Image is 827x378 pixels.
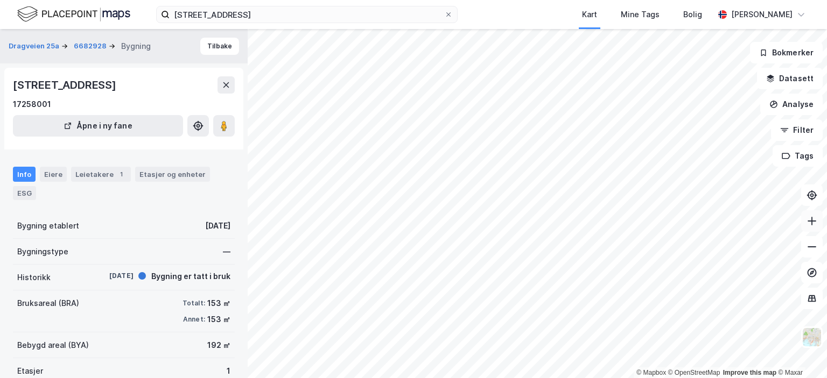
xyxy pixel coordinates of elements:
[116,169,127,180] div: 1
[13,98,51,111] div: 17258001
[203,365,230,377] div: 1
[683,8,702,21] div: Bolig
[13,167,36,182] div: Info
[731,8,793,21] div: [PERSON_NAME]
[13,115,183,137] button: Åpne i ny fane
[668,369,720,376] a: OpenStreetMap
[13,186,36,200] div: ESG
[207,313,230,326] div: 153 ㎡
[17,339,89,352] div: Bebygd areal (BYA)
[773,326,827,378] iframe: Chat Widget
[183,299,205,308] div: Totalt:
[90,271,134,281] div: [DATE]
[121,40,151,53] div: Bygning
[200,38,239,55] button: Tilbake
[17,219,79,232] div: Bygning etablert
[636,369,666,376] a: Mapbox
[750,42,823,63] button: Bokmerker
[760,94,823,115] button: Analyse
[207,297,230,310] div: 153 ㎡
[17,365,43,377] div: Etasjer
[207,339,230,352] div: 192 ㎡
[773,145,823,167] button: Tags
[9,41,61,52] button: Dragveien 25a
[74,41,109,52] button: 6682928
[17,297,79,310] div: Bruksareal (BRA)
[771,119,823,141] button: Filter
[582,8,597,21] div: Kart
[151,270,230,283] div: Bygning er tatt i bruk
[17,5,130,24] img: logo.f888ab2527a4732fd821a326f86c7f29.svg
[223,245,230,258] div: —
[71,167,131,182] div: Leietakere
[139,169,206,179] div: Etasjer og enheter
[183,315,205,324] div: Annet:
[170,6,444,23] input: Søk på adresse, matrikkel, gårdeiere, leietakere eller personer
[40,167,67,182] div: Eiere
[757,68,823,89] button: Datasett
[621,8,660,21] div: Mine Tags
[773,326,827,378] div: Kontrollprogram for chat
[723,369,776,376] a: Improve this map
[205,219,230,232] div: [DATE]
[17,271,51,284] div: Historikk
[13,76,118,94] div: [STREET_ADDRESS]
[17,245,68,258] div: Bygningstype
